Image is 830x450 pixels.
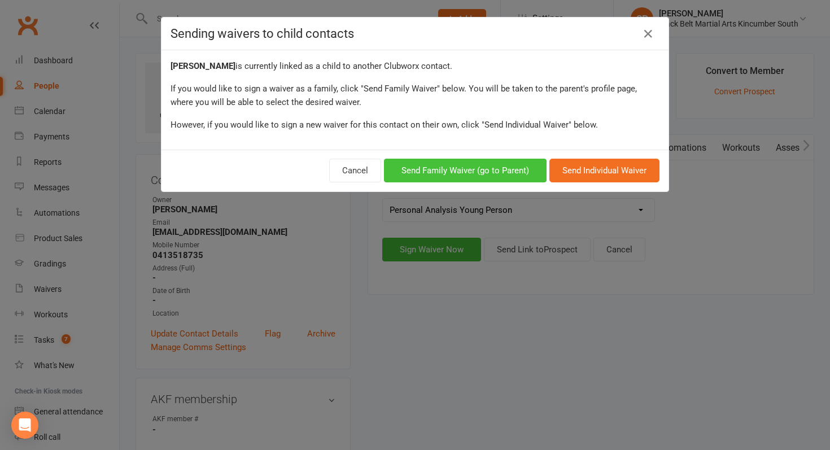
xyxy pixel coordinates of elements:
[549,159,659,182] button: Send Individual Waiver
[329,159,381,182] button: Cancel
[639,25,657,43] a: Close
[171,118,659,132] div: However, if you would like to sign a new waiver for this contact on their own, click "Send Indivi...
[11,412,38,439] div: Open Intercom Messenger
[384,159,547,182] button: Send Family Waiver (go to Parent)
[171,59,659,73] div: is currently linked as a child to another Clubworx contact.
[171,61,235,71] strong: [PERSON_NAME]
[171,82,659,109] div: If you would like to sign a waiver as a family, click "Send Family Waiver" below. You will be tak...
[171,27,659,41] h4: Sending waivers to child contacts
